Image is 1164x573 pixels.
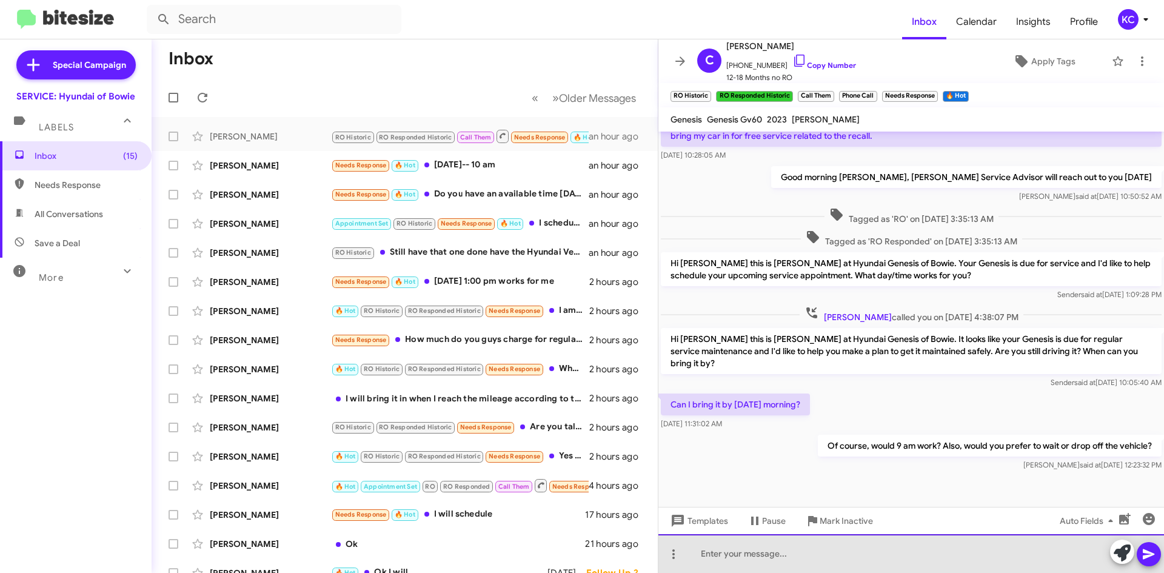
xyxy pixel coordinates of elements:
p: Can I bring it by [DATE] morning? [661,394,810,415]
span: Tagged as 'RO Responded' on [DATE] 3:35:13 AM [801,230,1022,247]
a: Insights [1006,4,1060,39]
div: 2 hours ago [589,334,648,346]
small: Call Them [798,91,834,102]
span: More [39,272,64,283]
span: Needs Response [441,219,492,227]
span: 2023 [767,114,787,125]
span: said at [1081,290,1102,299]
div: [PERSON_NAME] [210,363,331,375]
div: I will bring it in when I reach the mileage according to the sticker from service, thanks [331,392,589,404]
span: said at [1075,192,1097,201]
span: RO Historic [396,219,432,227]
span: 🔥 Hot [500,219,521,227]
span: Inbox [902,4,946,39]
div: [PERSON_NAME] [210,480,331,492]
p: Hi [PERSON_NAME] this is [PERSON_NAME] at Hyundai Genesis of Bowie. Your Genesis is due for servi... [661,252,1162,286]
div: [DATE] 1:00 pm works for me [331,275,589,289]
div: Yes but will need a loaner [331,449,589,463]
span: said at [1080,460,1101,469]
span: Special Campaign [53,59,126,71]
span: Labels [39,122,74,133]
span: RO Responded Historic [408,365,481,373]
div: [PERSON_NAME] [210,247,331,259]
span: Calendar [946,4,1006,39]
div: 4 hours ago [589,480,648,492]
span: [PERSON_NAME] [726,39,856,53]
span: 🔥 Hot [395,161,415,169]
span: Needs Response [335,511,387,518]
div: 2 hours ago [589,392,648,404]
p: Of course, would 9 am work? Also, would you prefer to wait or drop off the vehicle? [818,435,1162,457]
div: 2 hours ago [589,421,648,434]
div: 2 hours ago [589,305,648,317]
div: [PERSON_NAME] [210,334,331,346]
small: Needs Response [882,91,938,102]
span: Appointment Set [364,483,417,491]
button: Templates [658,510,738,532]
div: 2 hours ago [589,276,648,288]
span: RO Historic [364,365,400,373]
div: Still have that one done have the Hyundai Velostar anymore and how much is the oil change service... [331,246,589,260]
button: Auto Fields [1050,510,1128,532]
span: Needs Response [489,452,540,460]
div: I scheduled for [DATE] at 0830 [331,216,589,230]
span: RO Responded Historic [408,452,481,460]
span: RO Historic [364,307,400,315]
span: 🔥 Hot [395,190,415,198]
div: an hour ago [589,218,648,230]
div: Do you have an available time [DATE] after 1? [331,187,589,201]
p: Hi [PERSON_NAME] this is [PERSON_NAME] at Hyundai Genesis of Bowie. It looks like your Genesis is... [661,328,1162,374]
span: Genesis [671,114,702,125]
span: RO Responded [443,483,490,491]
span: [PERSON_NAME] [792,114,860,125]
span: Mark Inactive [820,510,873,532]
div: Can I bring it by [DATE] morning? [331,129,589,144]
button: KC [1108,9,1151,30]
span: Call Them [460,133,492,141]
div: 17 hours ago [585,509,648,521]
span: Appointment Set [335,219,389,227]
span: 🔥 Hot [335,365,356,373]
span: 🔥 Hot [574,133,594,141]
div: an hour ago [589,189,648,201]
button: Previous [524,85,546,110]
div: [DATE]-- 10 am [331,158,589,172]
span: Sender [DATE] 1:09:28 PM [1057,290,1162,299]
span: RO [425,483,435,491]
div: Inbound Call [331,478,589,493]
span: [PERSON_NAME] [DATE] 12:23:32 PM [1023,460,1162,469]
span: Apply Tags [1031,50,1075,72]
span: Older Messages [559,92,636,105]
div: an hour ago [589,159,648,172]
span: called you on [DATE] 4:38:07 PM [800,306,1023,323]
div: Ok [331,538,585,550]
div: 2 hours ago [589,363,648,375]
div: [PERSON_NAME] [210,276,331,288]
span: Sender [DATE] 10:05:40 AM [1051,378,1162,387]
div: an hour ago [589,247,648,259]
p: Good morning [PERSON_NAME], [PERSON_NAME] Service Advisor will reach out to you [DATE] [771,166,1162,188]
span: RO Historic [335,133,371,141]
span: Needs Response [335,278,387,286]
div: [PERSON_NAME] [210,538,331,550]
span: Auto Fields [1060,510,1118,532]
button: Mark Inactive [795,510,883,532]
span: 🔥 Hot [335,307,356,315]
span: Tagged as 'RO' on [DATE] 3:35:13 AM [824,207,998,225]
div: [PERSON_NAME] [210,421,331,434]
span: Needs Response [552,483,604,491]
span: Needs Response [35,179,138,191]
span: C [705,51,714,70]
span: (15) [123,150,138,162]
div: KC [1118,9,1139,30]
div: 2 hours ago [589,451,648,463]
span: [DATE] 11:31:02 AM [661,419,722,428]
span: Needs Response [335,161,387,169]
span: RO Historic [335,249,371,256]
span: RO Responded Historic [379,423,452,431]
span: 🔥 Hot [335,483,356,491]
small: RO Responded Historic [716,91,792,102]
span: Inbox [35,150,138,162]
span: said at [1074,378,1095,387]
span: Call Them [498,483,530,491]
